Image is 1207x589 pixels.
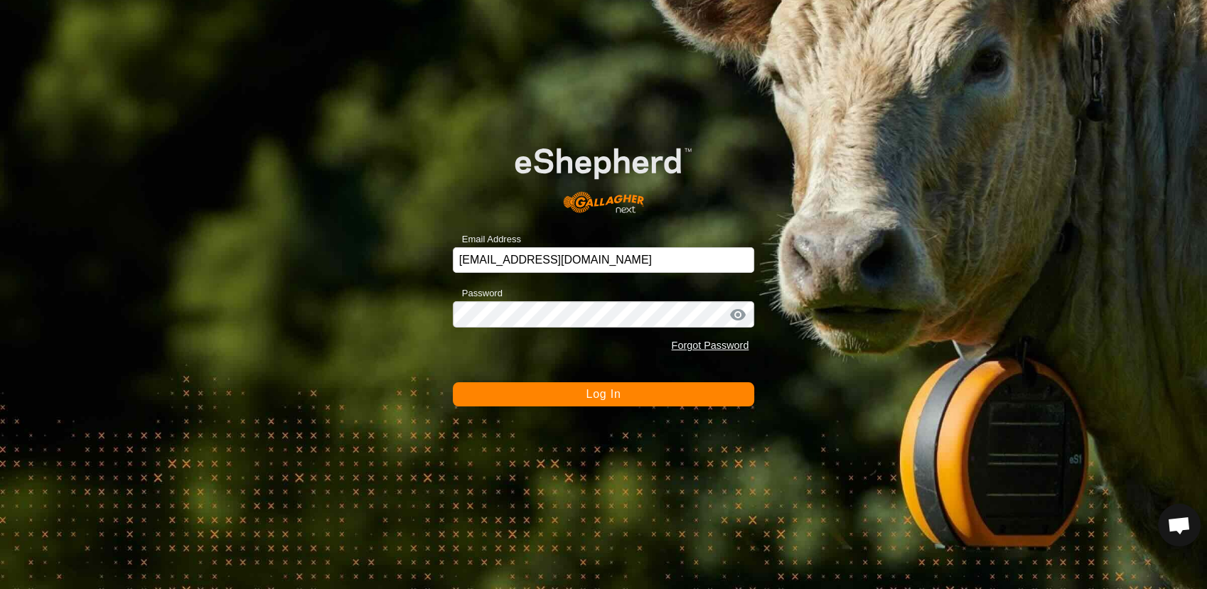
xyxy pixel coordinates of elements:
button: Log In [453,382,755,406]
label: Password [453,286,503,301]
img: E-shepherd Logo [483,123,724,226]
label: Email Address [453,232,521,247]
a: Forgot Password [671,340,749,351]
span: Log In [586,388,621,400]
a: Open chat [1158,504,1201,546]
input: Email Address [453,247,755,273]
